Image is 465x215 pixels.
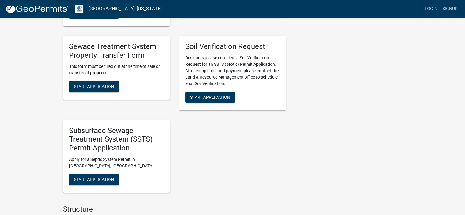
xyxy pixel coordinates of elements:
[440,3,460,15] a: Signup
[69,8,119,19] button: Start Application
[63,205,286,214] h4: Structure
[422,3,440,15] a: Login
[88,4,162,14] a: [GEOGRAPHIC_DATA], [US_STATE]
[185,92,235,103] button: Start Application
[185,55,280,87] p: Designers please complete a Soil Verification Request for an SSTS (septic) Permit Application. Af...
[74,84,114,89] span: Start Application
[69,126,164,153] h5: Subsurface Sewage Treatment System (SSTS) Permit Application
[69,42,164,60] h5: Sewage Treatment System Property Transfer Form
[190,95,230,99] span: Start Application
[74,177,114,182] span: Start Application
[75,5,83,13] img: Otter Tail County, Minnesota
[69,81,119,92] button: Start Application
[185,42,280,51] h5: Soil Verification Request
[69,156,164,169] p: Apply for a Septic System Permit in [GEOGRAPHIC_DATA], [GEOGRAPHIC_DATA]
[69,174,119,185] button: Start Application
[69,63,164,76] p: This form must be filled out at the time of sale or transfer of property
